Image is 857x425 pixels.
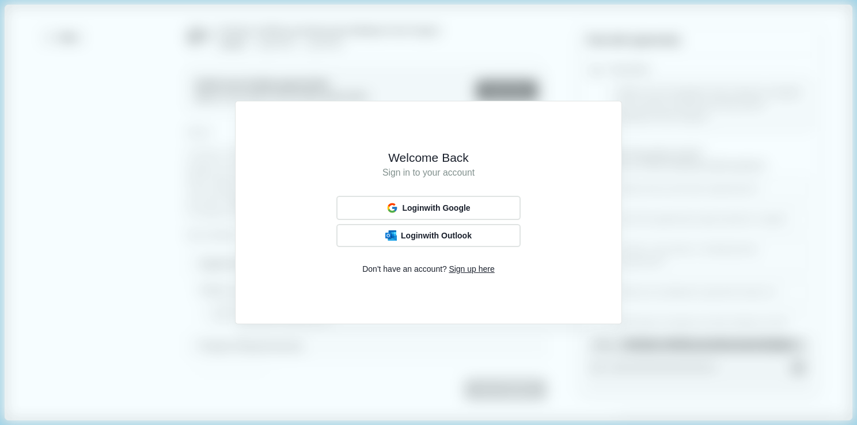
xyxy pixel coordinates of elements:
h1: Sign in to your account [252,166,605,180]
span: Login with Outlook [401,231,472,241]
span: Don't have an account? [362,263,447,275]
button: Outlook LogoLoginwith Outlook [336,224,521,247]
span: Login with Google [402,203,470,213]
button: Loginwith Google [336,196,521,220]
h1: Welcome Back [252,150,605,166]
img: Outlook Logo [385,230,397,241]
span: Sign up here [449,263,494,275]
